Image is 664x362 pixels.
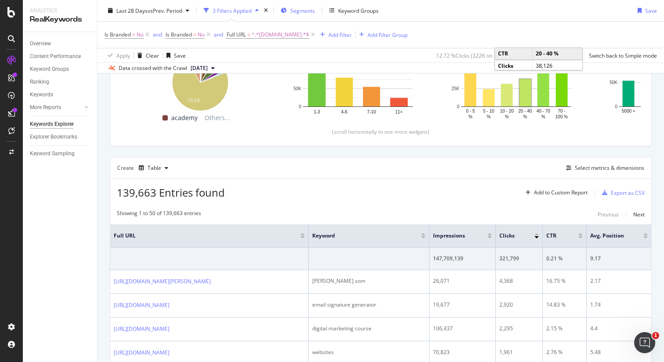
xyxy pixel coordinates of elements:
div: Data crossed with the Crawl [119,64,187,72]
span: Full URL [114,232,287,240]
text: 7-10 [367,110,376,114]
span: 2025 Sep. 23rd [191,64,208,72]
a: More Reports [30,103,82,112]
button: Add to Custom Report [522,186,588,200]
div: times [262,6,270,15]
div: Save [645,7,657,14]
button: Last 28 DaysvsPrev. Period [105,4,193,18]
div: Save [174,51,186,59]
span: Avg. Position [590,232,630,240]
div: Keyword Groups [30,65,69,74]
text: 40 - 70 [537,109,551,113]
a: Keywords Explorer [30,120,91,129]
button: and [214,30,223,39]
a: Keyword Sampling [30,149,91,158]
div: 5.48 [590,348,648,356]
span: 1 [652,332,659,339]
button: Next [633,209,645,220]
div: 26,071 [433,277,492,285]
span: = [132,31,135,38]
text: 20 - 40 [518,109,532,113]
a: Ranking [30,77,91,87]
div: Keyword Sampling [30,149,75,158]
div: 4.4 [590,325,648,333]
div: digital marketing course [312,325,426,333]
div: Clear [146,51,159,59]
button: Clear [134,48,159,62]
span: Keyword [312,232,408,240]
text: 50K [293,86,301,91]
div: Explorer Bookmarks [30,132,77,142]
text: 0 - 5 [466,109,475,113]
button: [DATE] [187,63,218,73]
text: 0 [615,104,617,109]
div: 2.17 [590,277,648,285]
div: Add Filter [328,31,352,38]
text: 1000 - [641,109,653,113]
div: Keywords [30,90,53,99]
div: [PERSON_NAME] som [312,277,426,285]
div: Overview [30,39,51,48]
svg: A chart. [131,50,268,113]
div: Add to Custom Report [534,190,588,195]
div: 16.75 % [546,277,583,285]
span: CTR [546,232,565,240]
svg: A chart. [447,29,585,121]
a: Explorer Bookmarks [30,132,91,142]
span: vs Prev. Period [148,7,182,14]
div: Apply [116,51,130,59]
button: 3 Filters Applied [200,4,262,18]
a: Keywords [30,90,91,99]
button: Segments [277,4,318,18]
button: Add Filter [317,29,352,40]
div: email signature generator [312,301,426,309]
svg: A chart. [289,29,426,121]
a: Keyword Groups [30,65,91,74]
div: Table [148,165,161,171]
a: [URL][DOMAIN_NAME] [114,348,170,357]
text: % [469,114,473,119]
a: [URL][DOMAIN_NAME] [114,325,170,333]
text: 1-3 [314,110,320,114]
span: academy [171,113,198,123]
div: 2.76 % [546,348,583,356]
div: Showing 1 to 50 of 139,663 entries [117,209,201,220]
text: 25K [451,86,459,91]
text: 0 [299,104,301,109]
div: Create [117,161,172,175]
text: 70 - [558,109,565,113]
div: 4,368 [499,277,539,285]
text: 10 - 20 [500,109,514,113]
button: Switch back to Simple mode [585,48,657,62]
text: 5 - 10 [483,109,494,113]
div: 147,709,139 [433,255,492,263]
button: Add Filter Group [356,29,408,40]
div: Previous [598,211,619,218]
div: Export as CSV [611,189,645,197]
div: (scroll horizontally to see more widgets) [121,128,641,135]
span: No [198,29,205,41]
text: 100 % [556,114,568,119]
button: Keyword Groups [326,4,382,18]
span: Full URL [227,31,246,38]
a: [URL][DOMAIN_NAME] [114,301,170,310]
text: % [505,114,509,119]
button: and [153,30,162,39]
span: = [247,31,250,38]
div: 52.61 % URLs ( 16K on 30K ) [514,51,578,59]
div: More Reports [30,103,61,112]
div: Keyword Groups [338,7,379,14]
text: 11+ [395,110,403,114]
text: % [541,114,545,119]
text: 73.1% [188,99,200,103]
span: Is Branded [166,31,192,38]
span: Others... [201,113,234,123]
span: No [137,29,144,41]
div: 12.72 % Clicks ( 322K on 3M ) [436,51,503,59]
div: Analytics [30,7,90,15]
div: 106,437 [433,325,492,333]
button: Save [634,4,657,18]
button: Save [163,48,186,62]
